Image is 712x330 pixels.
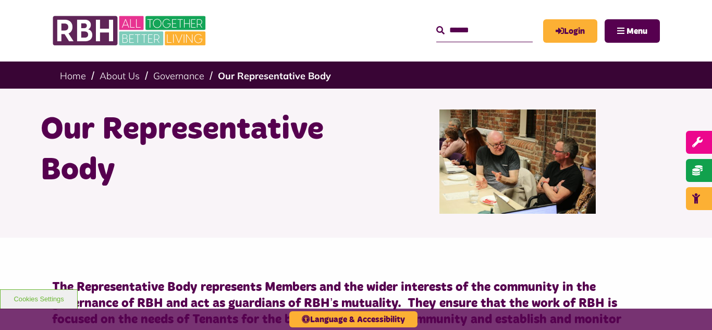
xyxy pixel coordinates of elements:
button: Language & Accessibility [289,311,418,327]
img: RBH [52,10,208,51]
span: Menu [627,27,647,35]
button: Navigation [605,19,660,43]
iframe: Netcall Web Assistant for live chat [665,283,712,330]
img: Rep Body [439,109,596,214]
h1: Our Representative Body [41,109,348,191]
a: MyRBH [543,19,597,43]
a: Our Representative Body [218,70,331,82]
a: Governance [153,70,204,82]
a: About Us [100,70,140,82]
a: Home [60,70,86,82]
